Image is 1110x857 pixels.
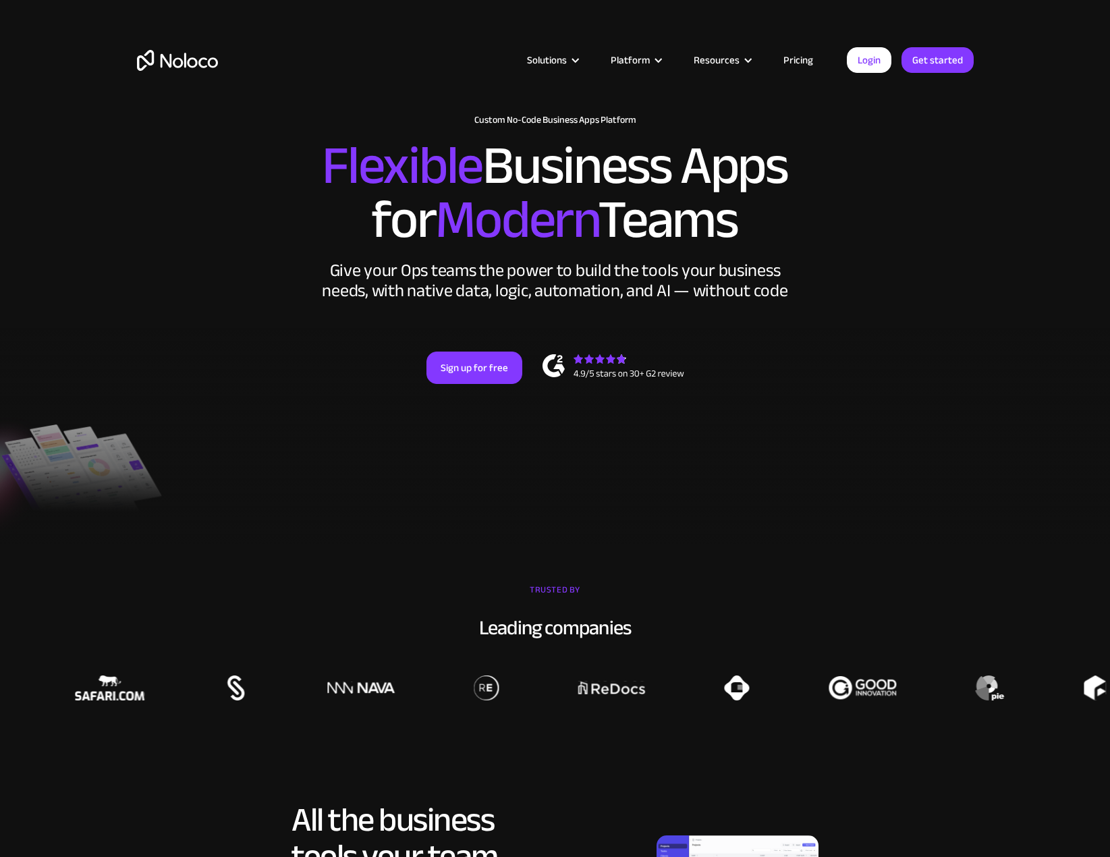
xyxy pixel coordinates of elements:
[594,51,677,69] div: Platform
[901,47,974,73] a: Get started
[426,352,522,384] a: Sign up for free
[322,115,482,216] span: Flexible
[319,260,792,301] div: Give your Ops teams the power to build the tools your business needs, with native data, logic, au...
[435,169,598,270] span: Modern
[527,51,567,69] div: Solutions
[767,51,830,69] a: Pricing
[510,51,594,69] div: Solutions
[694,51,740,69] div: Resources
[137,139,974,247] h2: Business Apps for Teams
[137,50,218,71] a: home
[847,47,891,73] a: Login
[677,51,767,69] div: Resources
[611,51,650,69] div: Platform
